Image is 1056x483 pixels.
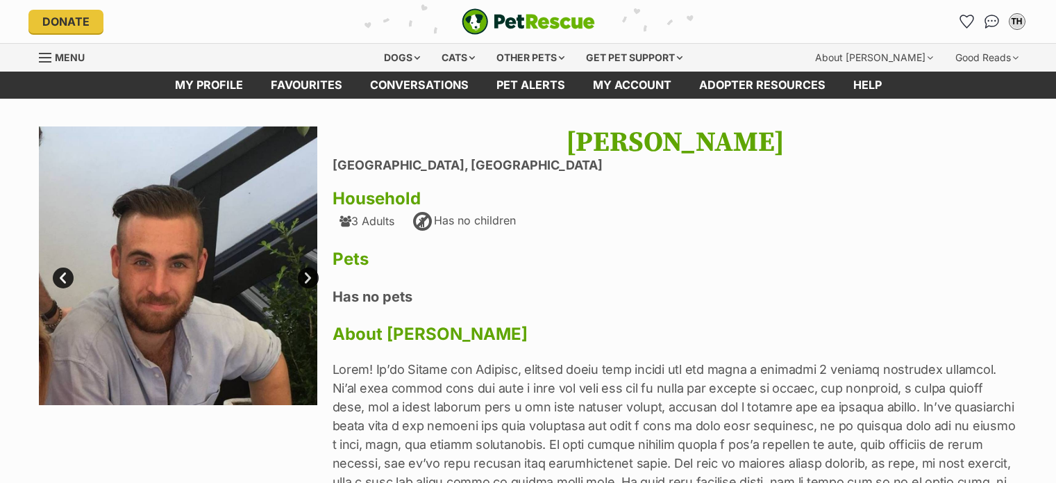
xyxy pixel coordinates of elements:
button: My account [1006,10,1028,33]
img: logo-e224e6f780fb5917bec1dbf3a21bbac754714ae5b6737aabdf751b685950b380.svg [462,8,595,35]
a: Next [298,268,319,288]
a: My account [579,72,685,99]
a: My profile [161,72,257,99]
div: Cats [432,44,485,72]
div: Other pets [487,44,574,72]
h1: [PERSON_NAME] [333,126,1018,158]
a: Favourites [257,72,356,99]
a: Pet alerts [483,72,579,99]
a: conversations [356,72,483,99]
div: TH [1010,15,1024,28]
a: Adopter resources [685,72,839,99]
div: About [PERSON_NAME] [805,44,943,72]
h3: Household [333,189,1018,208]
img: chat-41dd97257d64d25036548639549fe6c8038ab92f7586957e7f3b1b290dea8141.svg [984,15,999,28]
a: Help [839,72,896,99]
div: Get pet support [576,44,692,72]
div: Dogs [374,44,430,72]
div: Good Reads [946,44,1028,72]
h4: Has no pets [333,288,1018,306]
a: Conversations [981,10,1003,33]
a: Prev [53,268,74,288]
li: [GEOGRAPHIC_DATA], [GEOGRAPHIC_DATA] [333,158,1018,173]
a: Favourites [956,10,978,33]
div: 3 Adults [340,215,394,227]
h3: About [PERSON_NAME] [333,325,1018,344]
ul: Account quick links [956,10,1028,33]
span: Menu [55,51,85,63]
a: PetRescue [462,8,595,35]
img: b7jxhkurcsvatnebxzmn.jpg [39,126,318,406]
a: Menu [39,44,94,69]
h3: Pets [333,249,1018,269]
a: Donate [28,10,103,33]
div: Has no children [412,211,516,233]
